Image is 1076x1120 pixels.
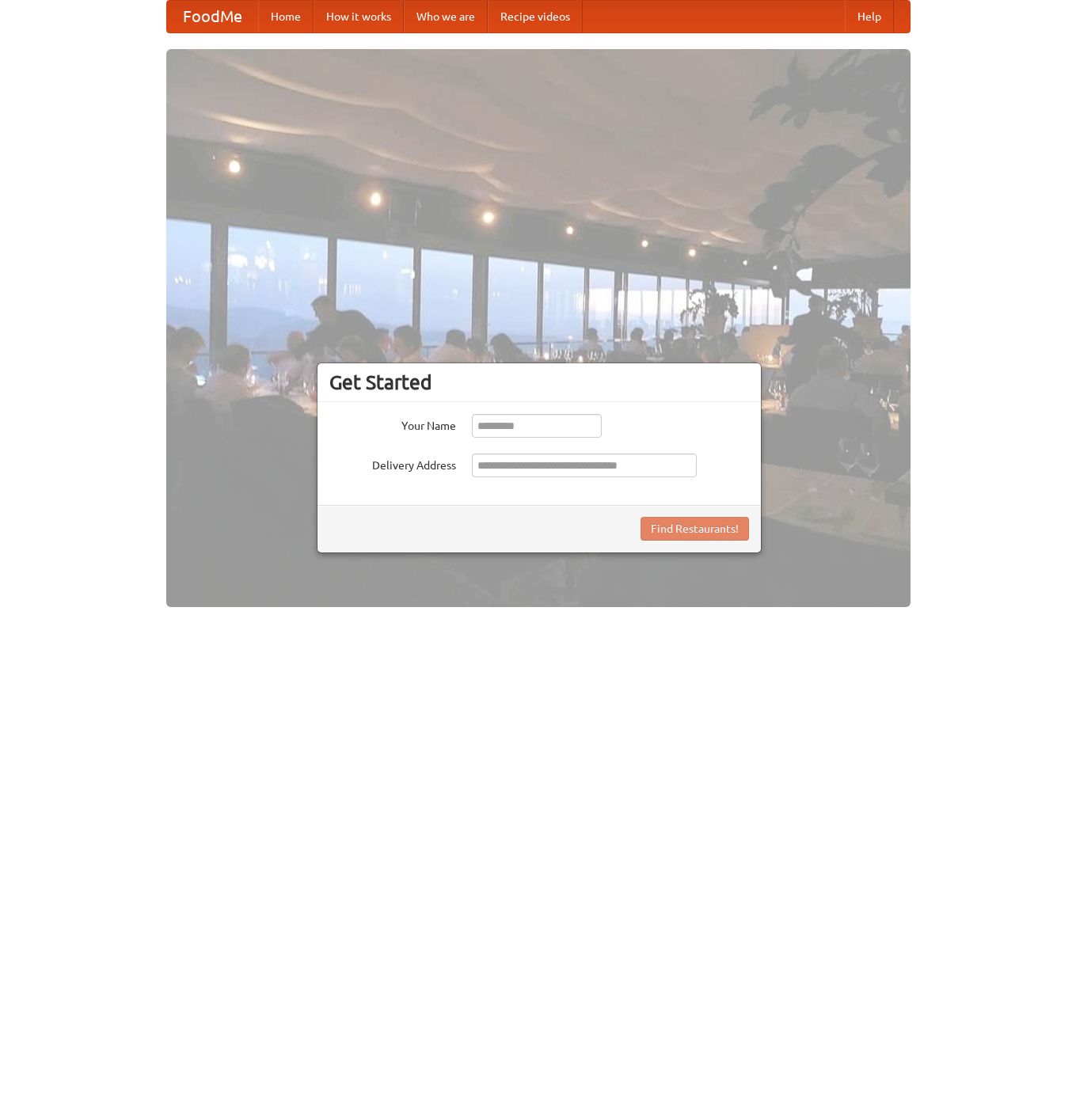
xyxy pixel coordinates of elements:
[845,1,894,32] a: Help
[404,1,488,32] a: Who we are
[641,517,749,541] button: Find Restaurants!
[314,1,404,32] a: How it works
[488,1,583,32] a: Recipe videos
[258,1,314,32] a: Home
[329,454,456,473] label: Delivery Address
[329,370,749,394] h3: Get Started
[329,414,456,434] label: Your Name
[167,1,258,32] a: FoodMe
